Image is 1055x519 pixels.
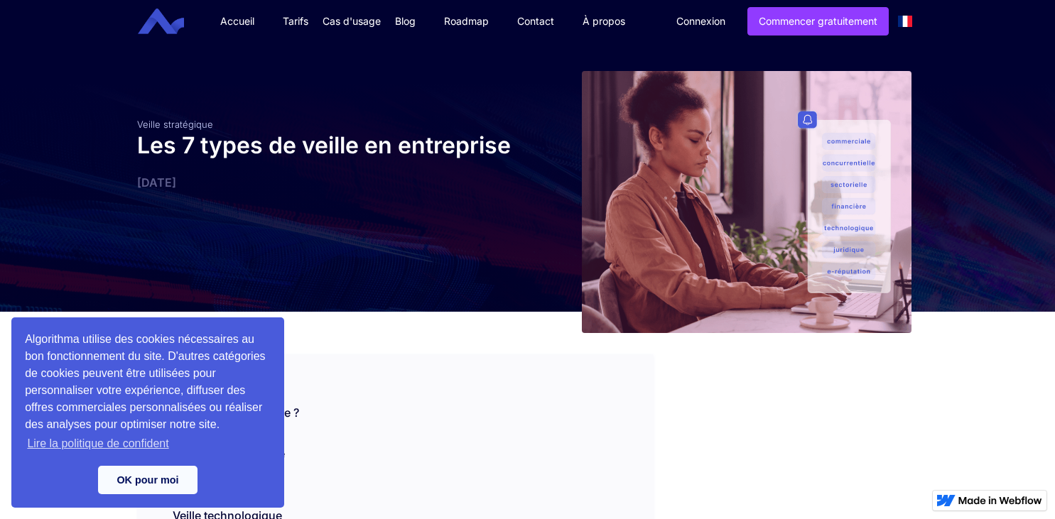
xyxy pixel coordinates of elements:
img: Made in Webflow [958,496,1042,505]
div: cookieconsent [11,317,284,508]
a: Connexion [666,8,736,35]
a: dismiss cookie message [98,466,198,494]
h1: Les 7 types de veille en entreprise [137,130,521,161]
a: learn more about cookies [25,433,171,454]
a: Commencer gratuitement [747,7,889,35]
span: Algorithma utilise des cookies nécessaires au bon fonctionnement du site. D'autres catégories de ... [25,331,271,454]
div: SOMMAIRE [137,354,654,391]
a: home [148,9,195,35]
div: [DATE] [137,175,521,190]
div: Cas d'usage [323,14,381,28]
div: Veille stratégique [137,119,521,130]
